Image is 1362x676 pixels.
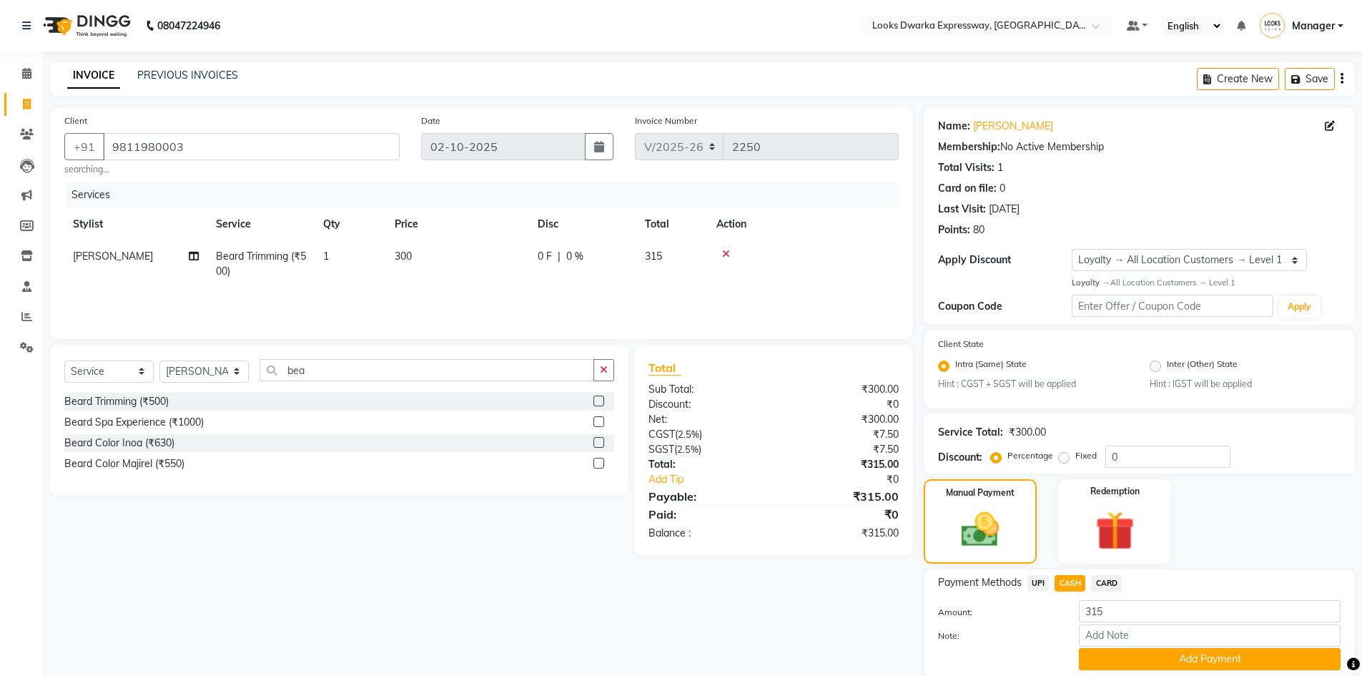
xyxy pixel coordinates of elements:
input: Search by Name/Mobile/Email/Code [103,133,400,160]
img: logo [36,6,134,46]
div: ₹0 [774,397,909,412]
small: searching... [64,163,400,176]
strong: Loyalty → [1072,278,1110,288]
th: Stylist [64,208,207,240]
div: ₹300.00 [1009,425,1046,440]
div: Beard Color Inoa (₹630) [64,436,174,451]
label: Invoice Number [635,114,697,127]
input: Enter Offer / Coupon Code [1072,295,1273,317]
label: Redemption [1090,485,1140,498]
div: ₹315.00 [774,488,909,505]
th: Total [636,208,708,240]
span: CARD [1091,575,1122,592]
span: Manager [1292,19,1335,34]
span: 300 [395,250,412,263]
button: Add Payment [1079,648,1341,670]
div: ₹0 [796,472,909,487]
th: Disc [529,208,636,240]
div: ₹7.50 [774,442,909,457]
div: Card on file: [938,181,997,196]
div: Beard Spa Experience (₹1000) [64,415,204,430]
div: [DATE] [989,202,1020,217]
span: CGST [648,428,675,441]
div: 0 [1000,181,1005,196]
span: [PERSON_NAME] [73,250,153,263]
button: +91 [64,133,104,160]
input: Add Note [1079,624,1341,647]
div: Apply Discount [938,253,1072,268]
div: ₹0 [774,506,909,523]
img: Manager [1260,13,1285,38]
th: Action [708,208,899,240]
label: Note: [927,630,1069,642]
label: Date [421,114,440,127]
span: 0 F [538,249,552,264]
div: Services [66,182,909,208]
label: Intra (Same) State [955,358,1027,375]
div: ₹315.00 [774,526,909,541]
div: Membership: [938,139,1000,155]
span: 2.5% [677,444,699,455]
label: Client State [938,338,984,351]
label: Percentage [1007,449,1053,462]
div: Balance : [638,526,774,541]
div: Beard Trimming (₹500) [64,394,169,409]
label: Fixed [1075,449,1097,462]
img: _cash.svg [949,508,1011,552]
div: Total: [638,457,774,472]
div: Coupon Code [938,299,1072,314]
div: No Active Membership [938,139,1341,155]
span: | [558,249,561,264]
span: Beard Trimming (₹500) [216,250,306,278]
small: Hint : IGST will be applied [1150,378,1341,391]
input: Amount [1079,600,1341,622]
div: Beard Color Majirel (₹550) [64,456,184,471]
div: Discount: [938,450,982,465]
div: Points: [938,222,970,237]
th: Qty [315,208,386,240]
div: ₹315.00 [774,457,909,472]
a: PREVIOUS INVOICES [137,69,238,82]
input: Search or Scan [260,359,594,381]
span: SGST [648,443,674,456]
span: CASH [1055,575,1085,592]
div: ₹300.00 [774,412,909,427]
button: Create New [1197,68,1279,90]
label: Manual Payment [946,486,1015,499]
div: ( ) [638,427,774,442]
th: Price [386,208,529,240]
div: ( ) [638,442,774,457]
button: Apply [1279,296,1320,318]
div: 1 [997,160,1003,175]
div: Net: [638,412,774,427]
span: Total [648,361,681,376]
span: 0 % [566,249,583,264]
small: Hint : CGST + SGST will be applied [938,378,1129,391]
th: Service [207,208,315,240]
label: Amount: [927,606,1069,619]
div: All Location Customers → Level 1 [1072,277,1341,289]
label: Inter (Other) State [1167,358,1238,375]
div: Last Visit: [938,202,986,217]
div: Paid: [638,506,774,523]
a: Add Tip [638,472,796,487]
span: 315 [645,250,662,263]
div: 80 [973,222,985,237]
div: ₹7.50 [774,427,909,442]
button: Save [1285,68,1335,90]
span: UPI [1027,575,1050,592]
div: Sub Total: [638,382,774,397]
span: Payment Methods [938,575,1022,590]
div: Discount: [638,397,774,412]
b: 08047224946 [157,6,220,46]
div: Service Total: [938,425,1003,440]
img: _gift.svg [1083,506,1147,555]
div: Name: [938,119,970,134]
span: 1 [323,250,329,263]
span: 2.5% [678,428,699,440]
a: INVOICE [67,63,120,89]
div: Total Visits: [938,160,995,175]
a: [PERSON_NAME] [973,119,1053,134]
div: Payable: [638,488,774,505]
label: Client [64,114,87,127]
